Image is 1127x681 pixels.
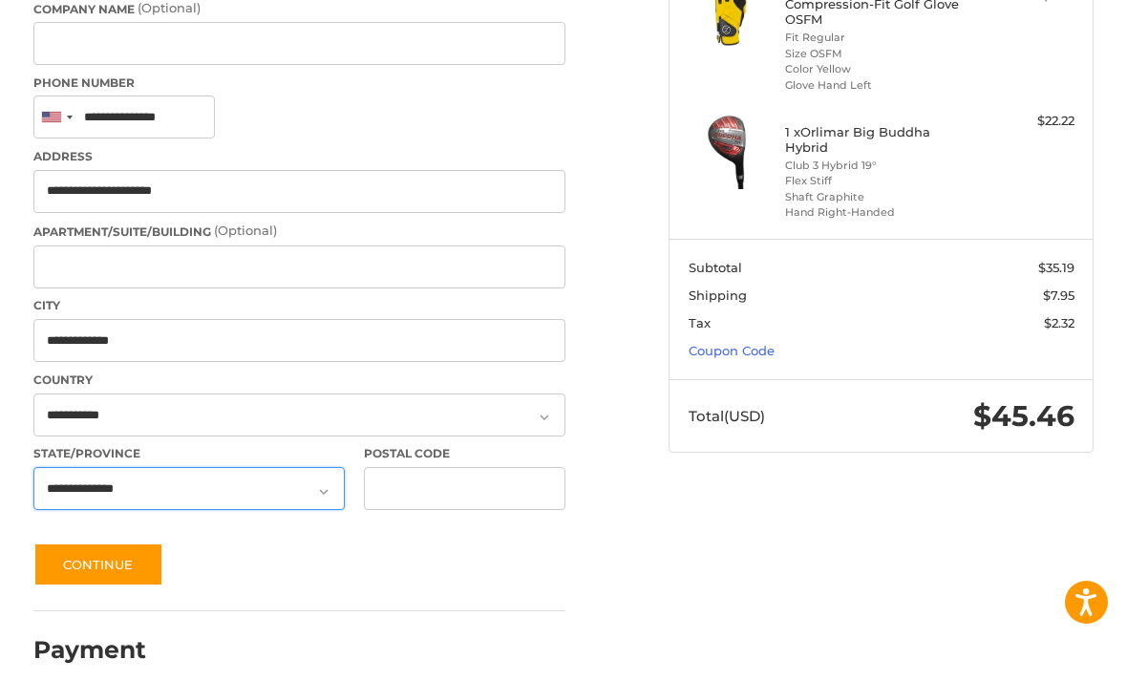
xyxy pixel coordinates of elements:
li: Fit Regular [785,30,973,46]
span: $45.46 [973,398,1074,434]
li: Flex Stiff [785,173,973,189]
small: (Optional) [214,223,277,238]
label: Country [33,372,566,389]
span: Subtotal [689,260,742,275]
label: Address [33,148,566,165]
span: Tax [689,315,711,330]
li: Color Yellow [785,61,973,77]
li: Club 3 Hybrid 19° [785,158,973,174]
h2: Payment [33,635,146,665]
span: $2.32 [1044,315,1074,330]
li: Hand Right-Handed [785,204,973,221]
div: $22.22 [978,112,1074,131]
label: Postal Code [364,445,565,462]
label: City [33,297,566,314]
button: Continue [33,543,163,586]
label: Phone Number [33,74,566,92]
span: $35.19 [1038,260,1074,275]
h4: 1 x Orlimar Big Buddha Hybrid [785,124,973,156]
li: Shaft Graphite [785,189,973,205]
li: Size OSFM [785,46,973,62]
span: $7.95 [1043,287,1074,303]
a: Coupon Code [689,343,775,358]
span: Total (USD) [689,407,765,425]
label: Apartment/Suite/Building [33,222,566,241]
span: Shipping [689,287,747,303]
li: Glove Hand Left [785,77,973,94]
label: State/Province [33,445,346,462]
div: United States: +1 [34,96,78,138]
